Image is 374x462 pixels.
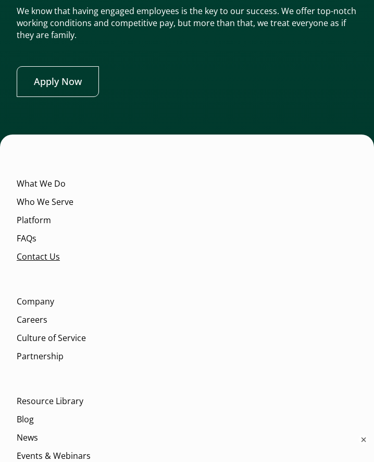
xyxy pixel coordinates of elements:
a: Culture of Service [17,332,86,344]
a: Partnership [17,350,64,362]
a: Platform [17,214,51,226]
a: Contact Us [17,251,60,263]
a: Company [17,296,54,308]
a: FAQs [17,233,36,245]
button: × [358,434,369,445]
p: We know that having engaged employees is the key to our success. We offer top-notch working condi... [17,5,357,41]
a: Who We Serve [17,196,73,208]
a: Resource Library [17,395,83,407]
a: Apply Now [17,66,99,97]
a: Blog [17,414,34,425]
a: Careers [17,314,47,326]
a: What We Do [17,178,66,190]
